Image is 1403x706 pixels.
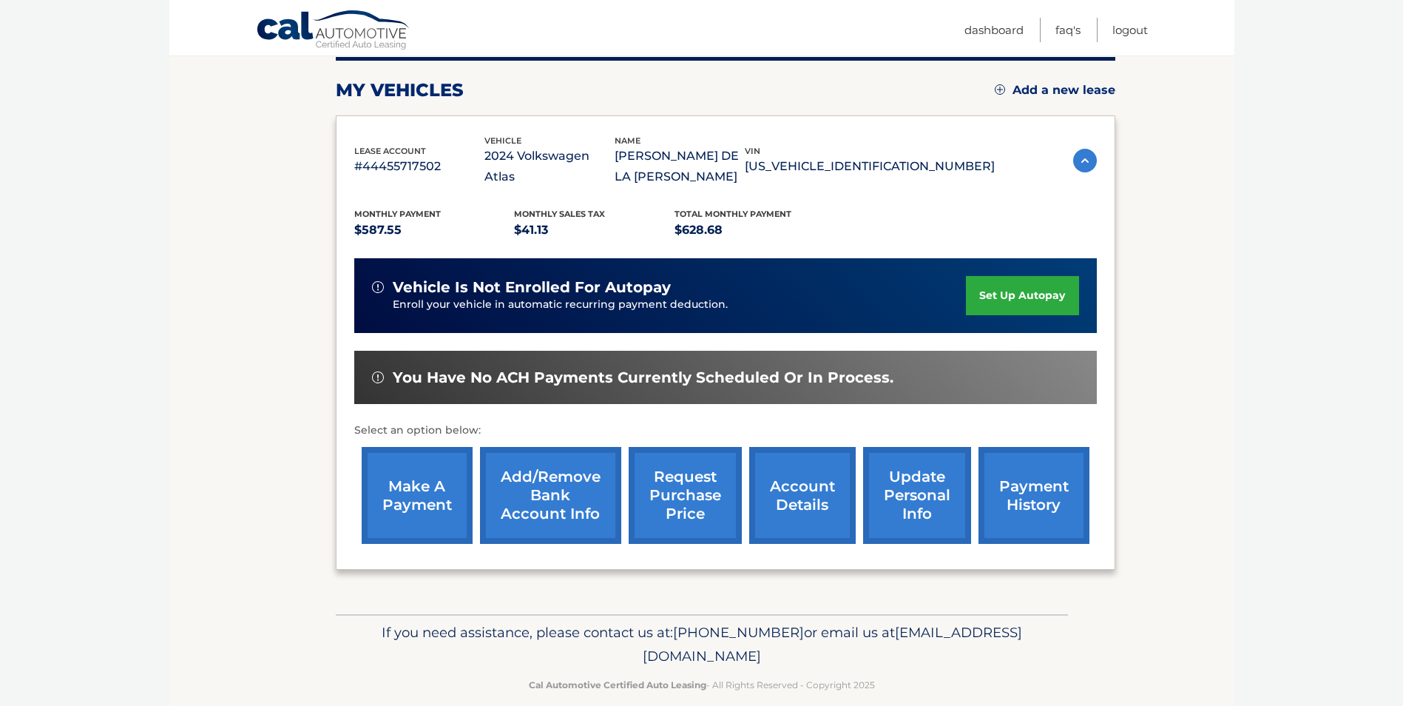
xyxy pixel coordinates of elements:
a: FAQ's [1055,18,1081,42]
a: account details [749,447,856,544]
p: Enroll your vehicle in automatic recurring payment deduction. [393,297,967,313]
span: vehicle is not enrolled for autopay [393,278,671,297]
p: $41.13 [514,220,675,241]
h2: my vehicles [336,79,464,101]
a: make a payment [362,447,473,544]
a: Cal Automotive [256,10,411,53]
a: request purchase price [629,447,742,544]
p: - All Rights Reserved - Copyright 2025 [345,677,1058,693]
p: 2024 Volkswagen Atlas [484,146,615,187]
a: Dashboard [964,18,1024,42]
span: [PHONE_NUMBER] [673,624,804,641]
p: [US_VEHICLE_IDENTIFICATION_NUMBER] [745,156,995,177]
p: $628.68 [675,220,835,241]
span: name [615,135,640,146]
span: lease account [354,146,426,156]
p: If you need assistance, please contact us at: or email us at [345,621,1058,668]
a: Add/Remove bank account info [480,447,621,544]
a: Add a new lease [995,83,1115,98]
img: add.svg [995,84,1005,95]
img: alert-white.svg [372,372,384,383]
a: Logout [1112,18,1148,42]
span: Monthly Payment [354,209,441,219]
span: [EMAIL_ADDRESS][DOMAIN_NAME] [643,624,1022,665]
img: accordion-active.svg [1073,149,1097,172]
a: update personal info [863,447,971,544]
p: Select an option below: [354,422,1097,440]
p: $587.55 [354,220,515,241]
span: Total Monthly Payment [675,209,791,219]
span: You have no ACH payments currently scheduled or in process. [393,369,893,387]
span: vehicle [484,135,521,146]
p: [PERSON_NAME] DE LA [PERSON_NAME] [615,146,745,187]
strong: Cal Automotive Certified Auto Leasing [529,679,706,690]
p: #44455717502 [354,156,484,177]
a: payment history [978,447,1089,544]
a: set up autopay [966,276,1078,315]
span: vin [745,146,760,156]
img: alert-white.svg [372,281,384,293]
span: Monthly sales Tax [514,209,605,219]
